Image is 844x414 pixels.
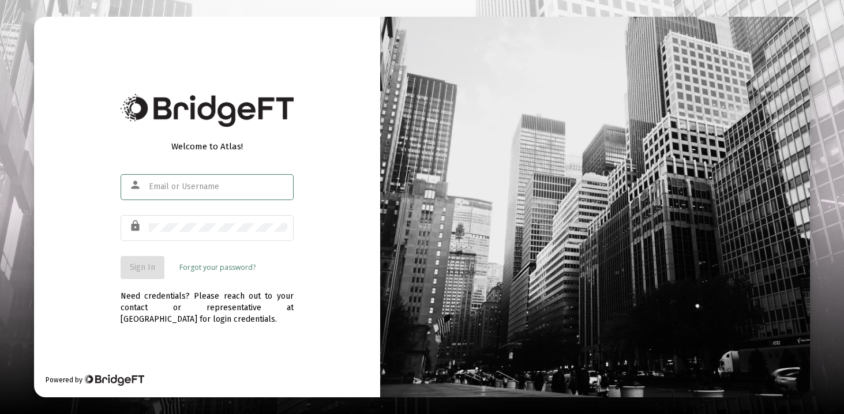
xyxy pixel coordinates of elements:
a: Forgot your password? [179,262,256,273]
img: Bridge Financial Technology Logo [84,374,144,386]
div: Need credentials? Please reach out to your contact or representative at [GEOGRAPHIC_DATA] for log... [121,279,294,325]
button: Sign In [121,256,164,279]
input: Email or Username [149,182,287,191]
div: Welcome to Atlas! [121,141,294,152]
img: Bridge Financial Technology Logo [121,94,294,127]
span: Sign In [130,262,155,272]
div: Powered by [46,374,144,386]
mat-icon: lock [129,219,143,233]
mat-icon: person [129,178,143,192]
